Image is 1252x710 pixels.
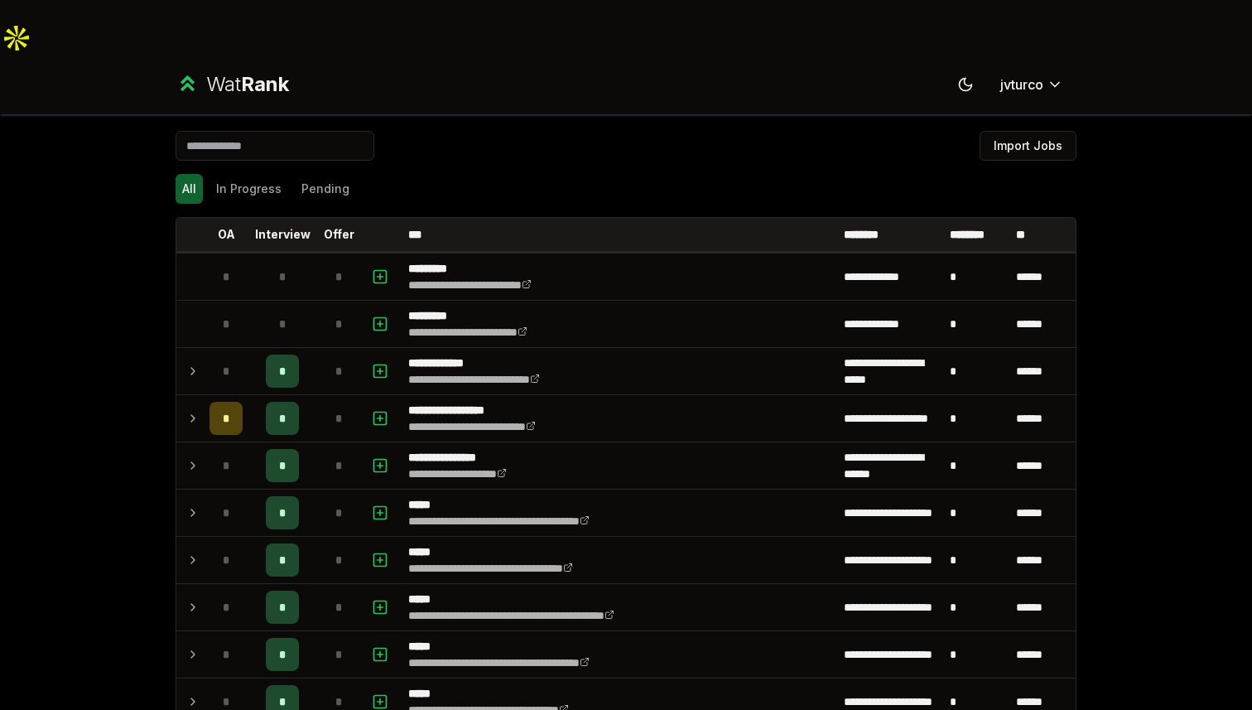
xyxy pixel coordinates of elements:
button: All [176,174,203,204]
p: Interview [255,226,311,243]
div: Wat [206,71,289,98]
span: jvturco [1000,75,1043,94]
button: Import Jobs [980,131,1076,161]
a: WatRank [176,71,289,98]
p: Offer [324,226,354,243]
button: Pending [295,174,356,204]
span: Rank [241,72,289,96]
button: jvturco [987,70,1076,99]
p: OA [218,226,235,243]
button: In Progress [209,174,288,204]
